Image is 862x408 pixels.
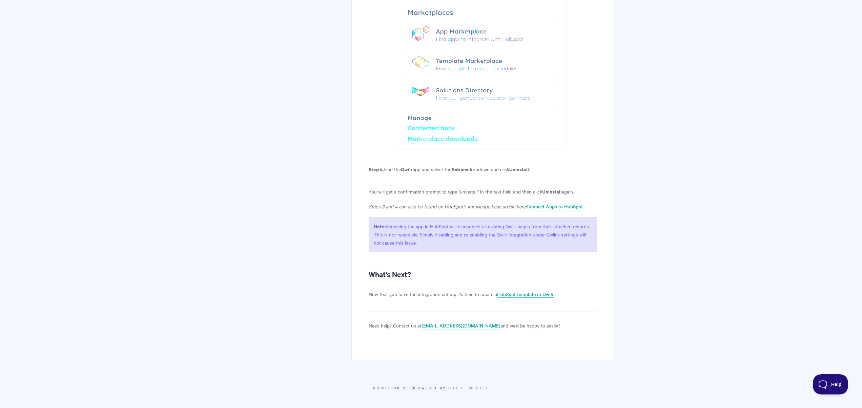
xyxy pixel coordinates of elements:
[542,188,562,195] strong: Uninstall
[374,223,386,230] strong: Note:
[369,203,527,210] em: Steps 3 and 4 can also be found on HubSpot's knowledge base article here:
[377,385,395,390] a: Qwilr
[509,165,529,173] strong: Uninstall
[422,322,500,330] a: [EMAIL_ADDRESS][DOMAIN_NAME]
[369,217,597,252] p: Removing the app in HubSpot will disconnect all existing Qwilr pages from their attached records....
[369,290,597,298] p: Now that you have the integration set up, it's time to create a .
[448,385,489,390] a: Help Scout
[369,321,597,330] p: Need help? Contact us at and we'd be happy to assist!
[527,203,583,210] a: Connect Apps to HubSpot
[248,385,614,391] p: © 2025.
[369,269,411,279] strong: What's Next?
[497,291,554,298] a: HubSpot template in Qwilr
[369,187,597,196] p: You will get a confirmation prompt to type "uninstall" in the text field and then click again.
[813,374,848,394] iframe: Toggle Customer Support
[369,165,597,173] p: Find the app and select the dropdown and click .
[401,165,413,173] strong: Qwilr
[369,165,384,173] strong: Step 4.
[451,165,468,173] strong: Actions
[413,385,489,390] span: Powered by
